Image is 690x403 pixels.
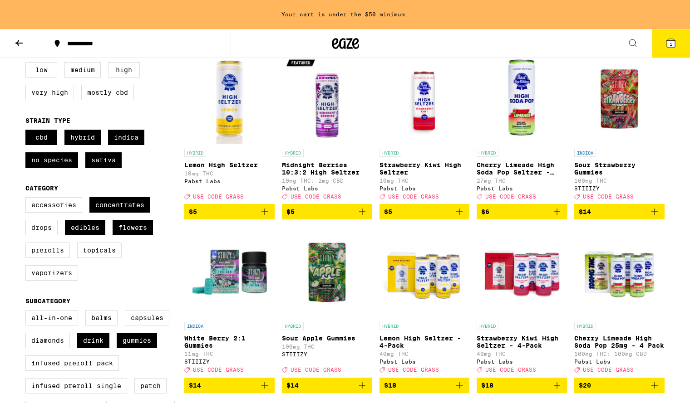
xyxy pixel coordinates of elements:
p: HYBRID [379,149,401,157]
p: 100mg THC [574,178,665,184]
img: Pabst Labs - Cherry Limeade High Soda Pop 25mg - 4 Pack [574,227,665,317]
p: 100mg THC: 100mg CBD [574,351,665,357]
a: Open page for Midnight Berries 10:3:2 High Seltzer from Pabst Labs [282,53,372,204]
label: Very High [25,85,74,100]
p: INDICA [184,322,206,330]
span: USE CODE GRASS [291,367,341,373]
p: Cherry Limeade High Soda Pop 25mg - 4 Pack [574,335,665,349]
label: Topicals [77,243,122,258]
button: Add to bag [282,204,372,219]
span: USE CODE GRASS [583,194,634,199]
a: Open page for Lemon High Seltzer from Pabst Labs [184,53,275,204]
p: Lemon High Seltzer [184,161,275,169]
button: Add to bag [184,378,275,393]
p: 11mg THC [184,351,275,357]
a: Open page for Strawberry Kiwi High Seltzer - 4-Pack from Pabst Labs [477,227,567,377]
label: Hybrid [64,130,101,145]
button: Add to bag [282,378,372,393]
span: USE CODE GRASS [583,367,634,373]
p: Sour Strawberry Gummies [574,161,665,176]
a: Open page for Sour Strawberry Gummies from STIIIZY [574,53,665,204]
p: Midnight Berries 10:3:2 High Seltzer [282,161,372,176]
label: Patch [134,378,167,393]
label: Vaporizers [25,265,78,281]
div: Pabst Labs [477,185,567,191]
span: $20 [579,382,591,389]
button: Add to bag [379,378,470,393]
button: Add to bag [574,378,665,393]
p: 100mg THC [282,344,372,350]
p: 40mg THC [477,351,567,357]
p: Strawberry Kiwi High Seltzer - 4-Pack [477,335,567,349]
p: 40mg THC [379,351,470,357]
a: Open page for Sour Apple Gummies from STIIIZY [282,227,372,377]
p: HYBRID [379,322,401,330]
label: High [108,62,140,78]
span: $6 [481,208,489,215]
label: Sativa [85,152,122,168]
label: Gummies [117,333,157,348]
span: USE CODE GRASS [291,194,341,199]
span: USE CODE GRASS [193,194,244,199]
a: Open page for White Berry 2:1 Gummies from STIIIZY [184,227,275,377]
label: No Species [25,152,78,168]
span: $5 [384,208,392,215]
div: Pabst Labs [379,359,470,364]
p: Cherry Limeade High Soda Pop Seltzer - 25mg [477,161,567,176]
label: Drops [25,220,58,235]
label: Concentrates [89,197,150,213]
span: $18 [481,382,493,389]
div: STIIIZY [282,351,372,357]
label: Indica [108,130,144,145]
img: Pabst Labs - Cherry Limeade High Soda Pop Seltzer - 25mg [477,53,567,144]
p: Sour Apple Gummies [282,335,372,342]
label: Infused Preroll Pack [25,355,119,371]
div: Pabst Labs [184,178,275,184]
button: Add to bag [477,378,567,393]
img: Pabst Labs - Midnight Berries 10:3:2 High Seltzer [282,53,372,144]
button: Add to bag [379,204,470,219]
span: USE CODE GRASS [485,194,536,199]
img: Pabst Labs - Lemon High Seltzer [184,53,275,144]
div: Pabst Labs [477,359,567,364]
legend: Strain Type [25,117,70,124]
img: STIIIZY - Sour Strawberry Gummies [574,53,665,144]
img: Pabst Labs - Strawberry Kiwi High Seltzer [379,53,470,144]
span: USE CODE GRASS [388,194,439,199]
label: Drink [77,333,109,348]
label: Accessories [25,197,82,213]
span: USE CODE GRASS [388,367,439,373]
a: Open page for Strawberry Kiwi High Seltzer from Pabst Labs [379,53,470,204]
span: $5 [189,208,197,215]
a: Open page for Cherry Limeade High Soda Pop Seltzer - 25mg from Pabst Labs [477,53,567,204]
p: INDICA [574,149,596,157]
div: Pabst Labs [379,185,470,191]
legend: Category [25,185,58,192]
label: CBD [25,130,57,145]
span: USE CODE GRASS [485,367,536,373]
label: Edibles [65,220,105,235]
label: Balms [85,310,118,325]
span: USE CODE GRASS [193,367,244,373]
p: 10mg THC [379,178,470,184]
button: Add to bag [477,204,567,219]
legend: Subcategory [25,297,70,305]
span: $14 [579,208,591,215]
p: HYBRID [574,322,596,330]
img: Pabst Labs - Strawberry Kiwi High Seltzer - 4-Pack [477,227,567,317]
p: Lemon High Seltzer - 4-Pack [379,335,470,349]
button: Add to bag [574,204,665,219]
label: Capsules [125,310,169,325]
label: Flowers [113,220,153,235]
label: Medium [64,62,101,78]
p: 10mg THC: 2mg CBD [282,178,372,184]
button: Add to bag [184,204,275,219]
p: HYBRID [477,322,498,330]
span: $14 [189,382,201,389]
label: Diamonds [25,333,70,348]
a: Open page for Lemon High Seltzer - 4-Pack from Pabst Labs [379,227,470,377]
p: White Berry 2:1 Gummies [184,335,275,349]
p: 10mg THC [184,170,275,176]
div: Pabst Labs [282,185,372,191]
label: All-In-One [25,310,78,325]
